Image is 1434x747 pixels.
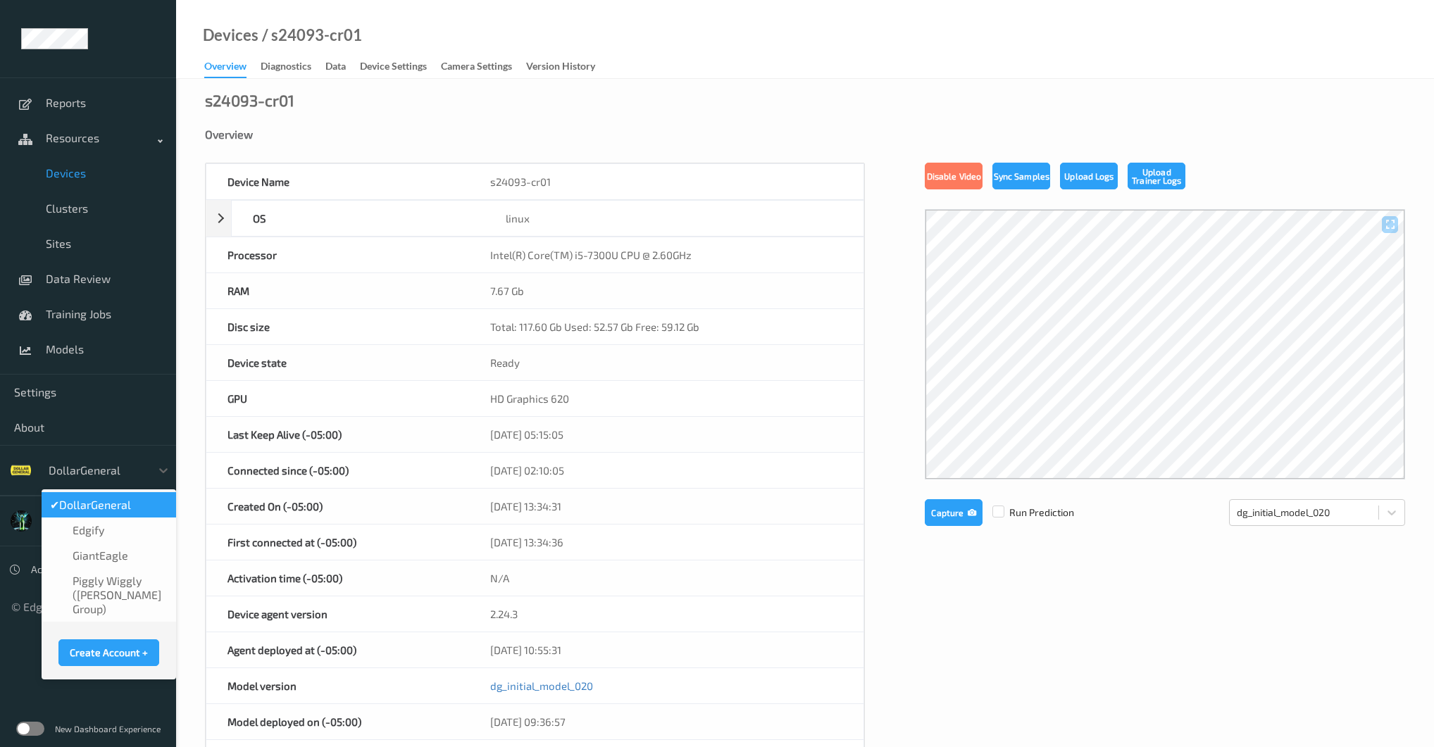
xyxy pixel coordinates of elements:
div: s24093-cr01 [205,93,294,107]
button: Upload Trainer Logs [1128,163,1185,189]
button: Upload Logs [1060,163,1118,189]
div: [DATE] 05:15:05 [469,417,863,452]
div: [DATE] 09:36:57 [469,704,863,739]
a: Version History [526,57,609,77]
a: Diagnostics [261,57,325,77]
div: First connected at (-05:00) [206,525,469,560]
div: N/A [469,560,863,596]
a: Camera Settings [441,57,526,77]
div: RAM [206,273,469,308]
div: 7.67 Gb [469,273,863,308]
div: Connected since (-05:00) [206,453,469,488]
a: Overview [204,57,261,78]
div: Agent deployed at (-05:00) [206,632,469,667]
div: Camera Settings [441,59,512,77]
div: [DATE] 10:55:31 [469,632,863,667]
div: Activation time (-05:00) [206,560,469,596]
div: Last Keep Alive (-05:00) [206,417,469,452]
div: Device agent version [206,596,469,632]
a: Device Settings [360,57,441,77]
a: Devices [203,28,258,42]
div: Model version [206,668,469,703]
button: Sync Samples [992,163,1050,189]
div: s24093-cr01 [469,164,863,199]
div: GPU [206,381,469,416]
div: Diagnostics [261,59,311,77]
a: dg_initial_model_020 [490,679,593,692]
button: Capture [925,499,983,526]
div: Model deployed on (-05:00) [206,704,469,739]
div: HD Graphics 620 [469,381,863,416]
div: Ready [469,345,863,380]
div: OS [232,201,485,236]
div: 2.24.3 [469,596,863,632]
div: Device Settings [360,59,427,77]
div: Created On (-05:00) [206,489,469,524]
a: Data [325,57,360,77]
div: Overview [204,59,247,78]
div: Version History [526,59,595,77]
div: Disc size [206,309,469,344]
div: Device Name [206,164,469,199]
div: / s24093-cr01 [258,28,362,42]
div: OSlinux [206,200,864,237]
div: Device state [206,345,469,380]
div: Data [325,59,346,77]
button: Disable Video [925,163,983,189]
div: Intel(R) Core(TM) i5-7300U CPU @ 2.60GHz [469,237,863,272]
div: [DATE] 13:34:36 [469,525,863,560]
span: Run Prediction [983,506,1074,520]
div: Processor [206,237,469,272]
div: linux [485,201,863,236]
div: [DATE] 13:34:31 [469,489,863,524]
div: Total: 117.60 Gb Used: 52.57 Gb Free: 59.12 Gb [469,309,863,344]
div: [DATE] 02:10:05 [469,453,863,488]
div: Overview [205,127,1405,142]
